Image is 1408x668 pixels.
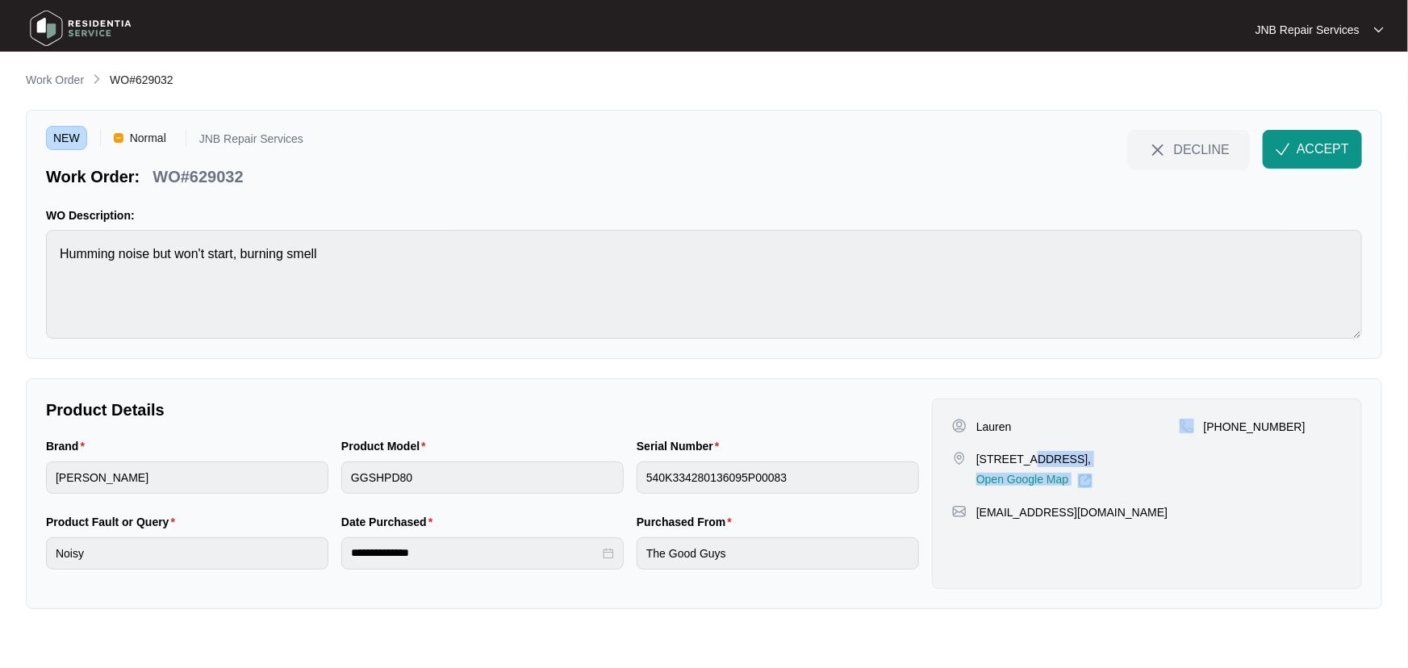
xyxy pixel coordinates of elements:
[46,537,328,570] input: Product Fault or Query
[637,438,725,454] label: Serial Number
[976,451,1093,467] p: [STREET_ADDRESS],
[1128,130,1250,169] button: close-IconDECLINE
[1204,419,1306,435] p: [PHONE_NUMBER]
[341,514,439,530] label: Date Purchased
[1256,22,1360,38] p: JNB Repair Services
[199,133,303,150] p: JNB Repair Services
[114,133,123,143] img: Vercel Logo
[1374,26,1384,34] img: dropdown arrow
[952,451,967,466] img: map-pin
[1148,140,1168,160] img: close-Icon
[1174,140,1230,158] span: DECLINE
[123,126,173,150] span: Normal
[90,73,103,86] img: chevron-right
[110,73,173,86] span: WO#629032
[23,72,87,90] a: Work Order
[341,438,432,454] label: Product Model
[46,165,140,188] p: Work Order:
[26,72,84,88] p: Work Order
[976,504,1168,520] p: [EMAIL_ADDRESS][DOMAIN_NAME]
[46,438,91,454] label: Brand
[952,419,967,433] img: user-pin
[1078,474,1093,488] img: Link-External
[637,537,919,570] input: Purchased From
[1263,130,1362,169] button: check-IconACCEPT
[1276,142,1290,157] img: check-Icon
[637,461,919,494] input: Serial Number
[46,399,919,421] p: Product Details
[952,504,967,519] img: map-pin
[46,461,328,494] input: Brand
[46,514,182,530] label: Product Fault or Query
[46,126,87,150] span: NEW
[152,165,243,188] p: WO#629032
[1297,140,1349,159] span: ACCEPT
[351,545,600,562] input: Date Purchased
[46,230,1362,339] textarea: Humming noise but won't start, burning smell
[976,419,1012,435] p: Lauren
[341,461,624,494] input: Product Model
[1180,419,1194,433] img: map-pin
[637,514,738,530] label: Purchased From
[976,474,1093,488] a: Open Google Map
[46,207,1362,223] p: WO Description:
[24,4,137,52] img: residentia service logo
